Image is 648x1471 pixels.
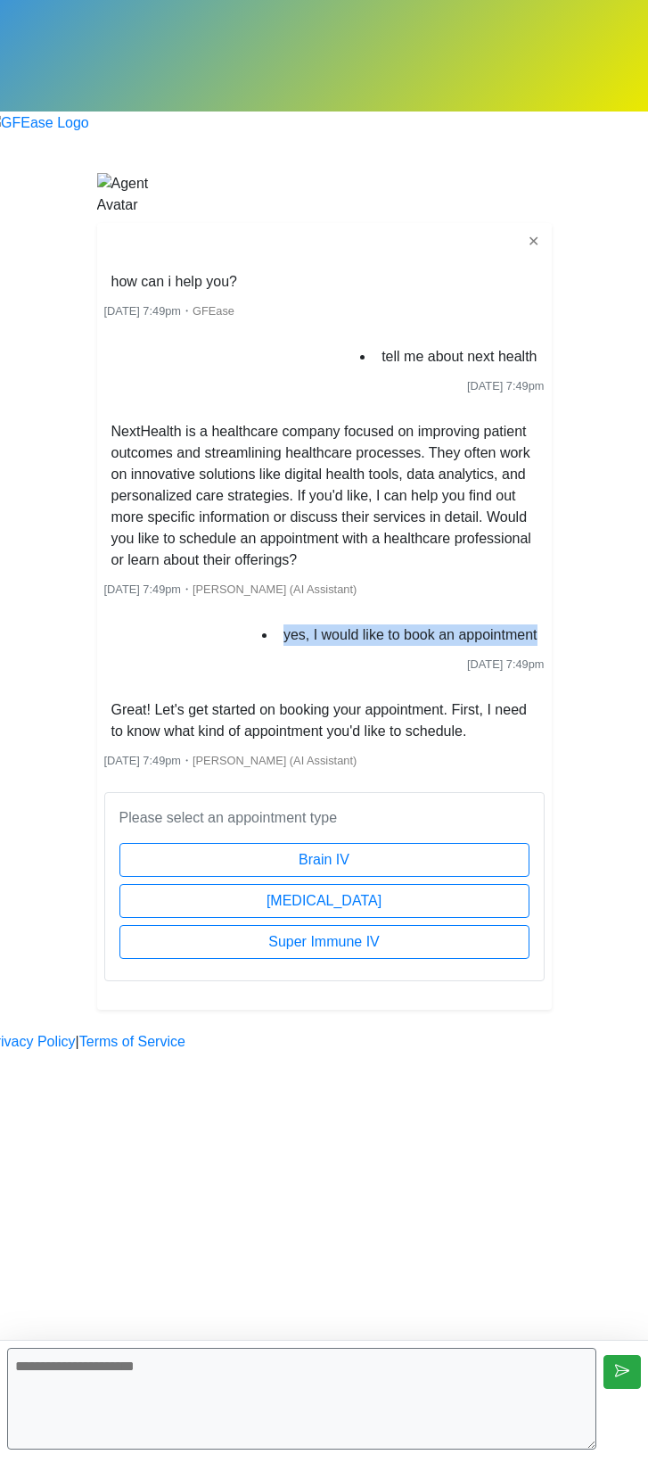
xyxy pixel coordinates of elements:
span: [DATE] 7:49pm [104,583,182,596]
button: Super Immune IV [119,925,529,959]
span: [DATE] 7:49pm [467,379,545,393]
span: [PERSON_NAME] (AI Assistant) [193,583,357,596]
button: ✕ [522,230,545,253]
li: yes, I would like to book an appointment [276,621,545,649]
span: GFEase [193,304,234,318]
span: [DATE] 7:49pm [104,304,182,318]
li: NextHealth is a healthcare company focused on improving patient outcomes and streamlining healthc... [104,417,545,574]
button: Brain IV [119,843,529,877]
small: ・ [104,304,234,318]
p: Please select an appointment type [119,807,529,829]
button: [MEDICAL_DATA] [119,884,529,918]
small: ・ [104,754,357,767]
span: [DATE] 7:49pm [467,657,545,671]
li: how can i help you? [104,268,244,296]
a: | [76,1031,79,1053]
a: Terms of Service [79,1031,185,1053]
span: [DATE] 7:49pm [104,754,182,767]
span: [PERSON_NAME] (AI Assistant) [193,754,357,767]
li: tell me about next health [374,343,544,371]
small: ・ [104,583,357,596]
img: Agent Avatar [97,173,151,216]
li: Great! Let's get started on booking your appointment. First, I need to know what kind of appointm... [104,696,545,746]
